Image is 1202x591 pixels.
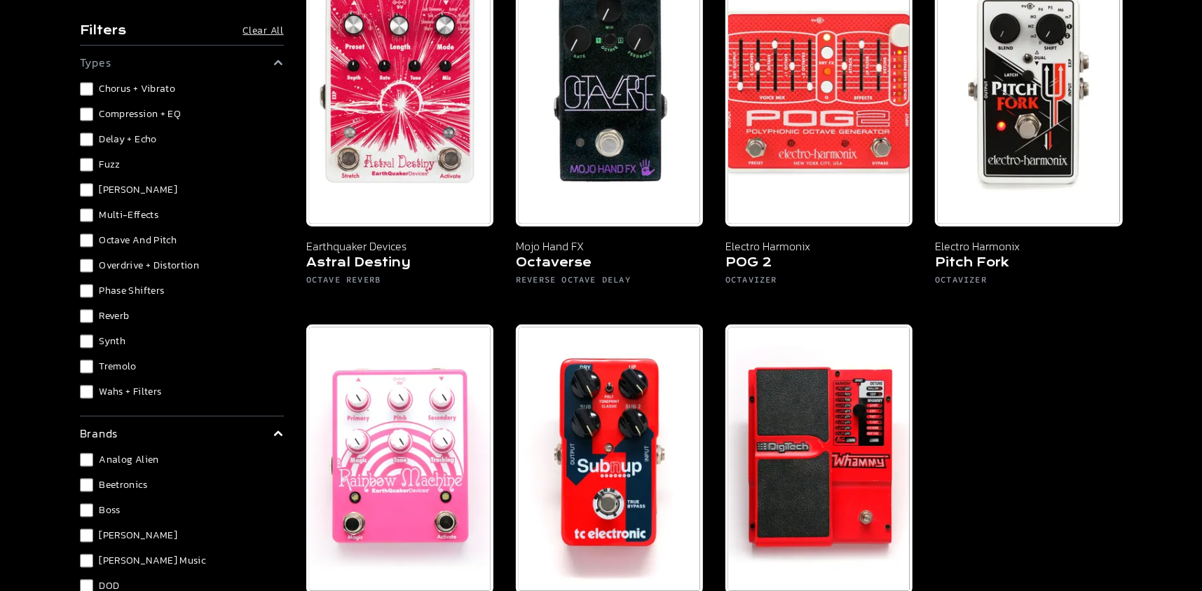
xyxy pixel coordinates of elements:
[99,233,177,247] span: Octave and Pitch
[725,238,913,254] p: Electro Harmonix
[80,22,127,39] h4: Filters
[935,274,1122,291] h6: Octavizer
[516,238,703,254] p: Mojo Hand FX
[99,107,181,121] span: Compression + EQ
[80,54,111,71] p: types
[80,334,94,348] input: Synth
[725,274,913,291] h6: Octavizer
[99,82,175,96] span: Chorus + Vibrato
[99,503,120,517] span: Boss
[99,554,205,568] span: [PERSON_NAME] Music
[80,259,94,273] input: Overdrive + Distortion
[80,529,94,543] input: [PERSON_NAME]
[306,254,493,274] h5: Astral Destiny
[80,233,94,247] input: Octave and Pitch
[99,360,136,374] span: Tremolo
[99,259,199,273] span: Overdrive + Distortion
[80,478,94,492] input: Beetronics
[80,385,94,399] input: Wahs + Filters
[80,82,94,96] input: Chorus + Vibrato
[80,309,94,323] input: Reverb
[80,54,284,71] summary: types
[80,453,94,467] input: Analog Alien
[99,478,147,492] span: Beetronics
[80,284,94,298] input: Phase Shifters
[80,503,94,517] input: Boss
[516,274,703,291] h6: Reverse Octave Delay
[80,208,94,222] input: Multi-Effects
[725,254,913,274] h5: POG 2
[306,238,493,254] p: Earthquaker Devices
[99,158,120,172] span: Fuzz
[306,274,493,291] h6: Octave Reverb
[80,107,94,121] input: Compression + EQ
[80,425,284,442] summary: brands
[99,334,125,348] span: Synth
[935,254,1122,274] h5: Pitch Fork
[935,238,1122,254] p: Electro Harmonix
[80,425,118,442] p: brands
[80,554,94,568] input: [PERSON_NAME] Music
[516,254,703,274] h5: Octaverse
[99,284,164,298] span: Phase Shifters
[243,24,283,38] button: Clear All
[99,309,129,323] span: Reverb
[99,208,158,222] span: Multi-Effects
[99,529,177,543] span: [PERSON_NAME]
[99,133,156,147] span: Delay + Echo
[99,453,158,467] span: Analog Alien
[80,183,94,197] input: [PERSON_NAME]
[99,385,161,399] span: Wahs + Filters
[80,158,94,172] input: Fuzz
[80,360,94,374] input: Tremolo
[80,133,94,147] input: Delay + Echo
[99,183,177,197] span: [PERSON_NAME]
